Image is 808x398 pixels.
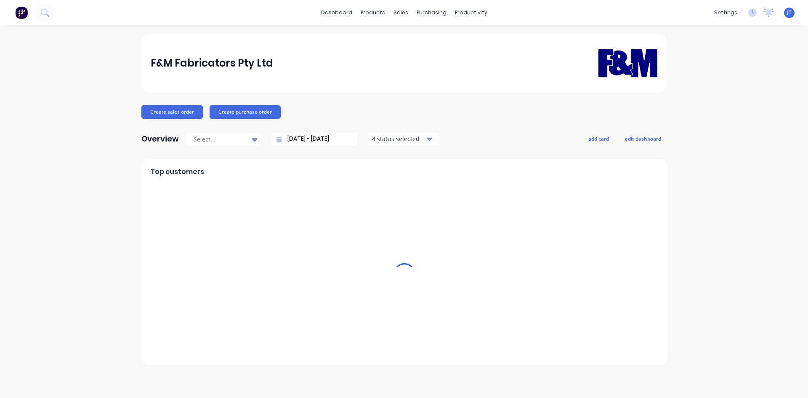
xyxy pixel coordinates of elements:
div: 4 status selected [372,134,425,143]
div: Overview [141,131,179,147]
span: Top customers [151,167,204,177]
div: sales [389,6,412,19]
div: F&M Fabricators Pty Ltd [151,55,273,72]
div: products [356,6,389,19]
img: Factory [15,6,28,19]
img: F&M Fabricators Pty Ltd [598,37,657,89]
button: edit dashboard [619,133,667,144]
button: add card [583,133,614,144]
button: Create purchase order [210,105,281,119]
button: 4 status selected [367,133,439,145]
a: dashboard [317,6,356,19]
div: productivity [451,6,492,19]
span: JT [787,9,792,16]
div: purchasing [412,6,451,19]
button: Create sales order [141,105,203,119]
div: settings [710,6,742,19]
